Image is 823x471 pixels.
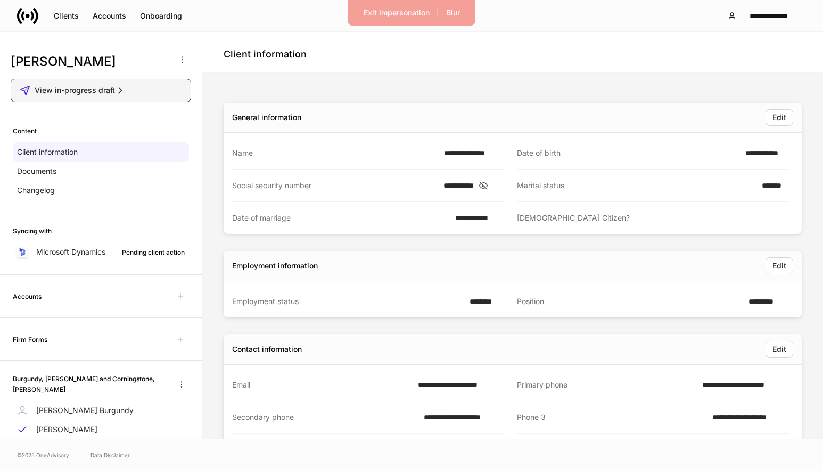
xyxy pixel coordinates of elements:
p: [PERSON_NAME] Burgundy [36,405,134,416]
a: [PERSON_NAME] [13,420,189,439]
div: Name [232,148,438,158]
button: Edit [766,109,793,126]
a: Client information [13,142,189,162]
h6: Burgundy, [PERSON_NAME] and Corningstone, [PERSON_NAME] [13,374,165,394]
div: General information [232,112,301,123]
div: Employment status [232,296,463,307]
span: Unavailable with outstanding requests for information [172,288,189,305]
a: Data Disclaimer [90,451,130,459]
span: Unavailable with outstanding requests for information [172,331,189,348]
div: Clients [54,11,79,21]
div: Blur [446,7,460,18]
h6: Firm Forms [13,334,47,344]
button: View in-progress draft [11,79,191,102]
a: [PERSON_NAME] Burgundy [13,401,189,420]
div: Date of birth [517,148,739,158]
h6: Content [13,126,37,136]
div: Social security number [232,180,437,191]
div: [DEMOGRAPHIC_DATA] Citizen? [517,213,783,223]
div: Accounts [93,11,126,21]
div: Email [232,380,411,390]
div: Employment information [232,260,318,271]
div: Onboarding [140,11,182,21]
h6: Syncing with [13,226,52,236]
h6: Accounts [13,291,42,301]
div: Exit Impersonation [364,7,430,18]
div: Edit [772,260,786,271]
h4: Client information [224,48,307,61]
div: Date of marriage [232,213,449,223]
div: Position [517,296,742,307]
p: Documents [17,166,56,176]
div: Primary phone [517,380,696,390]
button: Edit [766,257,793,274]
a: Documents [13,162,189,181]
div: Contact information [232,344,302,355]
div: Edit [772,344,786,355]
div: Pending client action [122,247,185,257]
span: © 2025 OneAdvisory [17,451,69,459]
button: Exit Impersonation [357,4,437,21]
p: [PERSON_NAME] [36,424,97,435]
a: Microsoft DynamicsPending client action [13,242,189,262]
button: Blur [439,4,467,21]
button: Edit [766,341,793,358]
p: Changelog [17,185,55,196]
div: Edit [772,112,786,123]
button: Onboarding [133,7,189,24]
img: sIOyOZvWb5kUEAwh5D03bPzsWHrUXBSdsWHDhg8Ma8+nBQBvlija69eFAv+snJUCyn8AqO+ElBnIpgMAAAAASUVORK5CYII= [18,248,27,256]
div: Phone 3 [517,412,706,423]
p: Microsoft Dynamics [36,247,105,257]
h3: [PERSON_NAME] [11,53,170,70]
span: View in-progress draft [35,85,115,96]
p: Client information [17,147,78,157]
button: Clients [47,7,86,24]
a: Changelog [13,181,189,200]
div: Marital status [517,180,755,191]
div: Secondary phone [232,412,417,423]
button: Accounts [86,7,133,24]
